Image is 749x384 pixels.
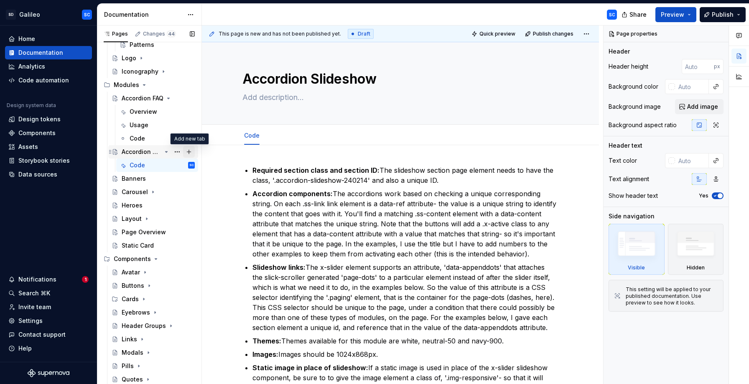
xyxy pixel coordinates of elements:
input: Auto [675,153,709,168]
div: Visible [609,224,665,275]
div: Text color [609,156,637,165]
a: Iconography [108,65,198,78]
p: Themes available for this module are white, neutral-50 and navy-900. [252,336,558,346]
strong: Accordion components: [252,189,333,198]
div: Add new tab [171,133,209,144]
button: SDGalileoSC [2,5,95,23]
p: Images should be 1024x868px. [252,349,558,359]
div: Components [114,255,151,263]
div: Analytics [18,62,45,71]
a: Components [5,126,92,140]
div: Patterns [130,41,154,49]
a: Layout [108,212,198,225]
div: Cards [108,292,198,306]
div: Contact support [18,330,66,339]
div: SC [609,11,615,18]
textarea: Accordion Slideshow [241,69,557,89]
div: Background image [609,102,661,111]
a: Avatar [108,266,198,279]
a: Usage [116,118,198,132]
button: Contact support [5,328,92,341]
div: Modals [122,348,143,357]
button: Search ⌘K [5,287,92,300]
a: Design tokens [5,113,92,126]
div: Assets [18,143,38,151]
div: Static Card [122,241,154,250]
div: Header height [609,62,648,71]
a: Storybook stories [5,154,92,167]
div: Notifications [18,275,56,284]
strong: Static image in place of slideshow: [252,364,368,372]
div: Carousel [122,188,148,196]
a: Overview [116,105,198,118]
a: Data sources [5,168,92,181]
div: Modules [114,81,139,89]
div: Header Groups [122,322,166,330]
button: Help [5,342,92,355]
div: Background color [609,82,658,91]
p: The accordions work based on checking a unique corresponding string. On each .ss-link link elemen... [252,189,558,259]
div: Help [18,344,32,353]
div: Settings [18,317,43,325]
div: Iconography [122,67,158,76]
a: Banners [108,172,198,185]
div: Hidden [687,264,705,271]
a: Invite team [5,300,92,314]
div: Banners [122,174,146,183]
div: Buttons [122,282,144,290]
div: Code automation [18,76,69,84]
strong: Images: [252,350,278,358]
a: Assets [5,140,92,154]
div: Background aspect ratio [609,121,677,129]
a: Analytics [5,60,92,73]
div: Visible [628,264,645,271]
div: Accordion Slideshow [122,148,161,156]
a: Home [5,32,92,46]
a: Carousel [108,185,198,199]
div: Side navigation [609,212,655,220]
div: Overview [130,108,157,116]
p: The slideshow section page element needs to have the class, '.accordion-slideshow-240214' and als... [252,165,558,185]
input: Auto [682,59,714,74]
button: Add image [675,99,724,114]
input: Auto [675,79,709,94]
strong: Themes: [252,337,281,345]
span: This page is new and has not been published yet. [219,31,341,37]
a: Buttons [108,279,198,292]
div: Components [100,252,198,266]
div: Logo [122,54,136,62]
span: Quick preview [479,31,515,37]
div: Hidden [668,224,724,275]
button: Publish [700,7,746,22]
span: Add image [687,102,718,111]
div: Storybook stories [18,156,70,165]
a: Pills [108,359,198,373]
span: Share [629,10,647,19]
a: Links [108,333,198,346]
a: Modals [108,346,198,359]
div: Code [241,126,263,144]
div: Text alignment [609,175,649,183]
div: SC [84,11,90,18]
div: Documentation [104,10,183,19]
p: px [714,63,720,70]
a: Settings [5,314,92,328]
div: Design tokens [18,115,61,123]
div: Heroes [122,201,143,210]
span: Publish changes [533,31,573,37]
a: CodeSC [116,159,198,172]
div: Code [130,134,145,143]
div: Documentation [18,49,63,57]
div: Home [18,35,35,43]
div: Cards [122,295,139,303]
span: 1 [82,276,89,283]
div: SC [189,161,194,169]
div: Pills [122,362,134,370]
div: Links [122,335,137,343]
p: The x-slider element supports an attribute, 'data-appenddots' that attaches the slick-scroller ge... [252,262,558,333]
a: Supernova Logo [28,369,69,377]
span: Publish [712,10,734,19]
a: Documentation [5,46,92,59]
div: SD [6,10,16,20]
div: Header [609,47,630,56]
